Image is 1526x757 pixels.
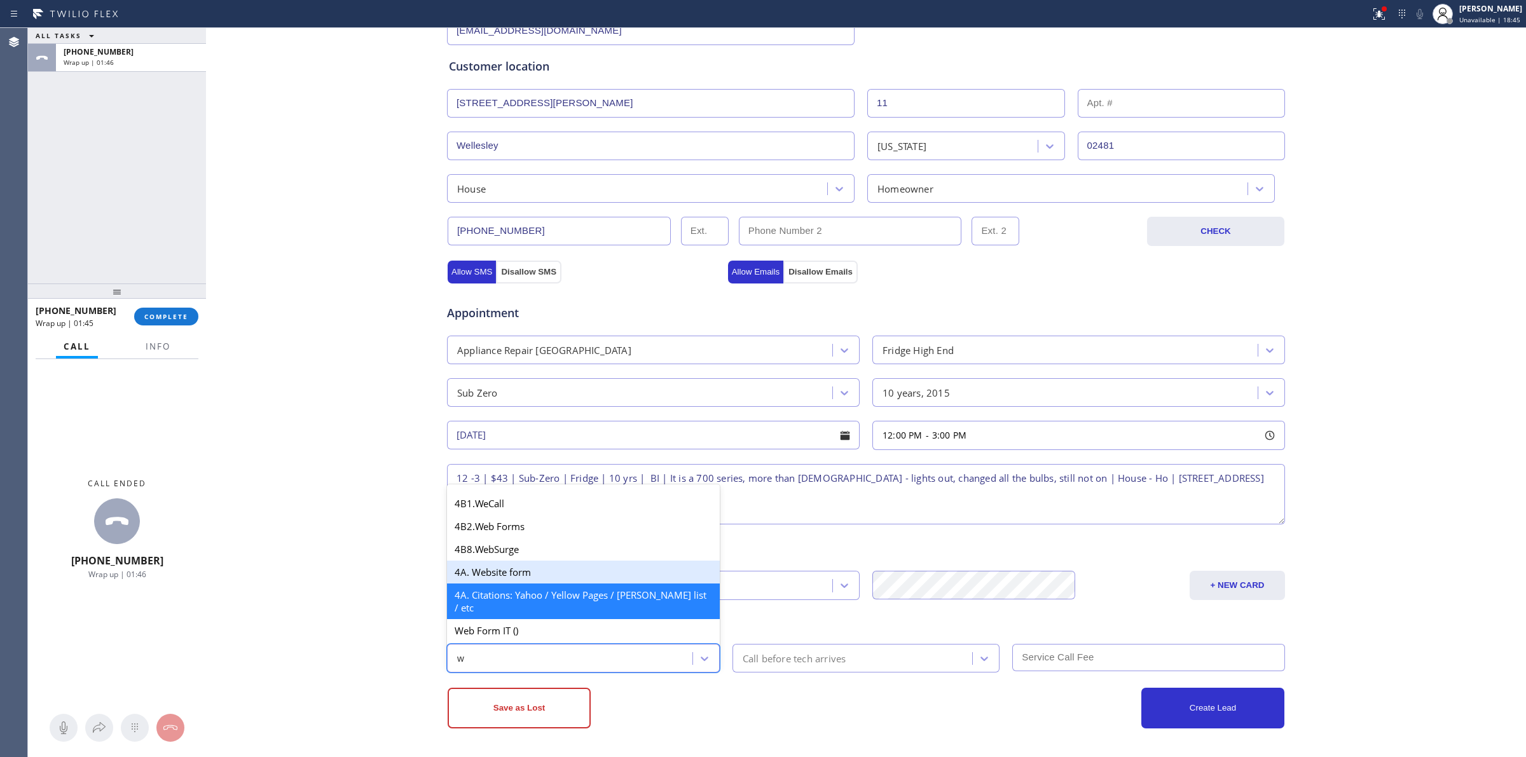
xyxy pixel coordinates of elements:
input: Phone Number 2 [739,217,962,245]
button: Disallow SMS [496,261,561,283]
button: Disallow Emails [783,261,858,283]
div: 4B8.WebSurge [447,538,720,561]
button: Allow Emails [728,261,784,283]
button: ALL TASKS [28,28,107,43]
input: - choose date - [447,421,860,449]
input: City [447,132,855,160]
input: Address [447,89,855,118]
input: Service Call Fee [1012,644,1285,671]
div: 4A. Website form [447,561,720,583]
button: Call [56,334,98,359]
textarea: 12 -3 | $43 | Sub-Zero | Fridge | 10 yrs | BI | It is a 700 series, more than [DEMOGRAPHIC_DATA] ... [447,464,1285,524]
span: Unavailable | 18:45 [1459,15,1520,24]
div: 10 years, 2015 [883,385,950,400]
span: Info [146,341,170,352]
span: - [926,429,929,441]
span: Wrap up | 01:46 [64,58,114,67]
input: ZIP [1078,132,1286,160]
div: Call before tech arrives [743,651,846,665]
div: [PERSON_NAME] [1459,3,1522,14]
div: Homeowner [877,181,933,196]
button: Mute [50,714,78,742]
input: Email [447,17,855,45]
div: 4B1.WeCall [447,492,720,515]
span: 3:00 PM [932,429,966,441]
div: Sub Zero [457,385,498,400]
button: Create Lead [1141,688,1284,728]
span: 12:00 PM [883,429,923,441]
span: Appointment [447,304,725,322]
input: Ext. 2 [972,217,1019,245]
button: Open directory [85,714,113,742]
button: CHECK [1147,217,1284,246]
button: Info [138,334,178,359]
span: Wrap up | 01:46 [88,569,146,580]
span: COMPLETE [144,312,188,321]
button: Hang up [156,714,184,742]
input: Apt. # [1078,89,1286,118]
input: Street # [867,89,1065,118]
span: [PHONE_NUMBER] [71,554,163,568]
input: Ext. [681,217,729,245]
div: [US_STATE] [877,139,926,153]
button: Allow SMS [448,261,496,283]
div: Fridge High End [883,343,954,357]
button: Open dialpad [121,714,149,742]
span: Call [64,341,90,352]
div: Credit card [449,540,1283,557]
span: [PHONE_NUMBER] [64,46,134,57]
div: Appliance Repair [GEOGRAPHIC_DATA] [457,343,631,357]
div: Other [449,613,1283,630]
div: 4A. Citations: Yahoo / Yellow Pages / [PERSON_NAME] list / etc [447,583,720,619]
span: Wrap up | 01:45 [36,318,93,329]
button: + NEW CARD [1190,571,1285,600]
button: COMPLETE [134,308,198,325]
div: House [457,181,486,196]
div: 4A. Web Form IT () [447,642,720,665]
div: Customer location [449,58,1283,75]
span: Call ended [88,478,146,489]
input: Phone Number [448,217,671,245]
span: ALL TASKS [36,31,81,40]
button: Save as Lost [448,688,591,728]
button: Mute [1411,5,1429,23]
div: 4B2.Web Forms [447,515,720,538]
div: Web Form IT () [447,619,720,642]
span: [PHONE_NUMBER] [36,304,116,317]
